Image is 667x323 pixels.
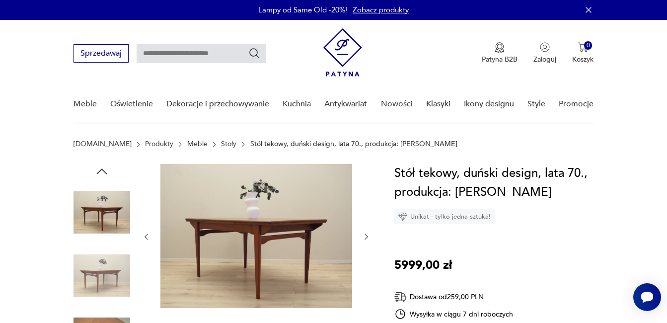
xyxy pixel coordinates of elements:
a: Meble [187,140,208,148]
img: Zdjęcie produktu Stół tekowy, duński design, lata 70., produkcja: Dania [74,247,130,304]
div: 0 [584,41,593,50]
a: Promocje [559,85,593,123]
a: Oświetlenie [110,85,153,123]
div: Wysyłka w ciągu 7 dni roboczych [394,308,514,320]
p: Lampy od Same Old -20%! [258,5,348,15]
img: Zdjęcie produktu Stół tekowy, duński design, lata 70., produkcja: Dania [74,184,130,241]
img: Ikonka użytkownika [540,42,550,52]
img: Ikona medalu [495,42,505,53]
a: Zobacz produkty [353,5,409,15]
a: [DOMAIN_NAME] [74,140,132,148]
a: Style [527,85,545,123]
a: Meble [74,85,97,123]
a: Ikona medaluPatyna B2B [482,42,518,64]
a: Stoły [221,140,236,148]
img: Ikona diamentu [398,212,407,221]
div: Unikat - tylko jedna sztuka! [394,209,495,224]
a: Antykwariat [324,85,367,123]
button: Patyna B2B [482,42,518,64]
a: Nowości [381,85,413,123]
p: Patyna B2B [482,55,518,64]
a: Produkty [145,140,173,148]
a: Dekoracje i przechowywanie [166,85,269,123]
img: Patyna - sklep z meblami i dekoracjami vintage [323,28,362,77]
p: Koszyk [572,55,593,64]
button: Sprzedawaj [74,44,129,63]
p: Zaloguj [533,55,556,64]
h1: Stół tekowy, duński design, lata 70., produkcja: [PERSON_NAME] [394,164,602,202]
img: Ikona dostawy [394,291,406,303]
a: Kuchnia [283,85,311,123]
img: Zdjęcie produktu Stół tekowy, duński design, lata 70., produkcja: Dania [160,164,352,308]
button: Szukaj [248,47,260,59]
div: Dostawa od 259,00 PLN [394,291,514,303]
a: Sprzedawaj [74,51,129,58]
img: Ikona koszyka [578,42,588,52]
a: Ikony designu [464,85,514,123]
iframe: Smartsupp widget button [633,283,661,311]
button: 0Koszyk [572,42,593,64]
button: Zaloguj [533,42,556,64]
p: 5999,00 zł [394,256,452,275]
a: Klasyki [426,85,450,123]
p: Stół tekowy, duński design, lata 70., produkcja: [PERSON_NAME] [250,140,457,148]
